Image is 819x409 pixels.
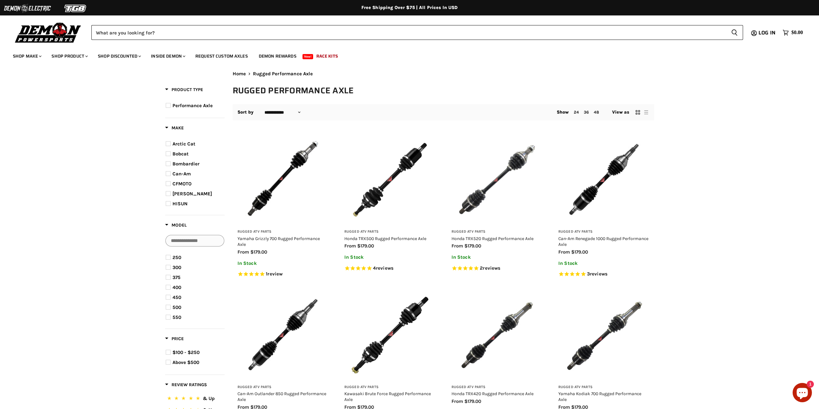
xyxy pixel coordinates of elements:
span: 250 [172,255,181,260]
span: $0.00 [791,30,803,36]
button: grid view [635,109,641,116]
span: 550 [172,314,181,320]
a: Honda TRX500 Rugged Performance Axle [344,134,435,225]
a: Can-Am Renegade 1000 Rugged Performance Axle [558,236,648,247]
button: Filter by Price [165,336,184,344]
ul: Main menu [8,47,801,63]
span: 450 [172,294,181,300]
span: from [558,249,570,255]
span: Rated 5.0 out of 5 stars 4 reviews [344,265,435,272]
a: $0.00 [779,28,806,37]
button: Filter by Review Ratings [165,382,207,390]
a: Can-Am Outlander 850 Rugged Performance Axle [237,289,329,380]
span: Rugged Performance Axle [253,71,313,77]
a: Honda TRX520 Rugged Performance Axle [451,236,534,241]
span: Rated 5.0 out of 5 stars 1 reviews [237,271,329,278]
span: 4 reviews [373,265,394,271]
span: Log in [759,29,776,37]
span: 1 reviews [266,271,283,277]
span: from [451,243,463,249]
span: Rated 5.0 out of 5 stars 2 reviews [451,265,543,272]
a: 48 [594,110,599,115]
p: In Stock [237,261,329,266]
span: Review Ratings [165,382,207,387]
div: Free Shipping Over $75 | All Prices In USD [152,5,667,11]
nav: Collection utilities [233,104,654,120]
h3: Rugged ATV Parts [451,229,543,234]
a: Can-Am Renegade 1000 Rugged Performance Axle [558,134,649,225]
a: Honda TRX420 Rugged Performance Axle [451,391,534,396]
a: Kawasaki Brute Force Rugged Performance Axle [344,289,435,380]
form: Product [91,25,743,40]
a: Yamaha Kodiak 700 Rugged Performance Axle [558,289,649,380]
span: 375 [172,274,181,280]
span: Price [165,336,184,341]
span: reviews [590,271,608,277]
h3: Rugged ATV Parts [237,385,329,390]
a: Honda TRX420 Rugged Performance Axle [451,289,543,380]
nav: Breadcrumbs [233,71,654,77]
span: Can-Am [172,171,191,177]
span: Bobcat [172,151,189,157]
a: Demon Rewards [254,50,301,63]
a: Shop Make [8,50,45,63]
span: reviews [483,265,500,271]
button: Filter by Make [165,125,184,133]
span: Performance Axle [172,103,213,108]
button: Filter by Model [165,222,187,230]
input: Search Options [165,235,224,246]
a: Request Custom Axles [191,50,253,63]
label: Sort by [237,110,254,115]
span: $179.00 [357,243,374,249]
button: list view [643,109,649,116]
span: review [267,271,283,277]
span: 3 reviews [587,271,608,277]
a: Yamaha Kodiak 700 Rugged Performance Axle [558,391,641,402]
span: Rated 5.0 out of 5 stars 3 reviews [558,271,649,278]
span: 500 [172,304,181,310]
button: Search [726,25,743,40]
img: Demon Electric Logo 2 [3,2,51,14]
h3: Rugged ATV Parts [344,229,435,234]
span: $100 - $250 [172,349,200,355]
a: Kawasaki Brute Force Rugged Performance Axle [344,391,431,402]
span: Model [165,222,187,228]
p: In Stock [558,261,649,266]
h3: Rugged ATV Parts [558,385,649,390]
button: Filter by Product Type [165,87,203,95]
h1: Rugged Performance Axle [233,85,654,96]
input: Search [91,25,726,40]
a: Shop Product [47,50,92,63]
img: Demon Powersports [13,21,83,44]
a: Log in [756,30,779,36]
span: from [344,243,356,249]
a: 24 [574,110,579,115]
inbox-online-store-chat: Shopify online store chat [791,383,814,404]
span: reviews [376,265,394,271]
a: 36 [584,110,589,115]
a: Honda TRX500 Rugged Performance Axle [344,236,426,241]
span: $179.00 [464,398,481,404]
h3: Rugged ATV Parts [237,229,329,234]
span: $179.00 [571,249,588,255]
img: TGB Logo 2 [51,2,100,14]
span: New! [302,54,313,59]
a: Honda TRX520 Rugged Performance Axle [451,134,543,225]
span: $179.00 [250,249,267,255]
span: Arctic Cat [172,141,195,147]
span: 2 reviews [480,265,500,271]
a: Home [233,71,246,77]
p: In Stock [451,255,543,260]
h3: Rugged ATV Parts [451,385,543,390]
button: 5 Stars. [166,395,224,404]
a: Inside Demon [146,50,189,63]
span: Show [557,109,569,115]
a: Race Kits [312,50,343,63]
h3: Rugged ATV Parts [344,385,435,390]
a: Shop Discounted [93,50,145,63]
span: Bombardier [172,161,200,167]
a: Yamaha Grizzly 700 Rugged Performance Axle [237,134,329,225]
span: Make [165,125,184,131]
span: from [237,249,249,255]
span: 400 [172,284,181,290]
